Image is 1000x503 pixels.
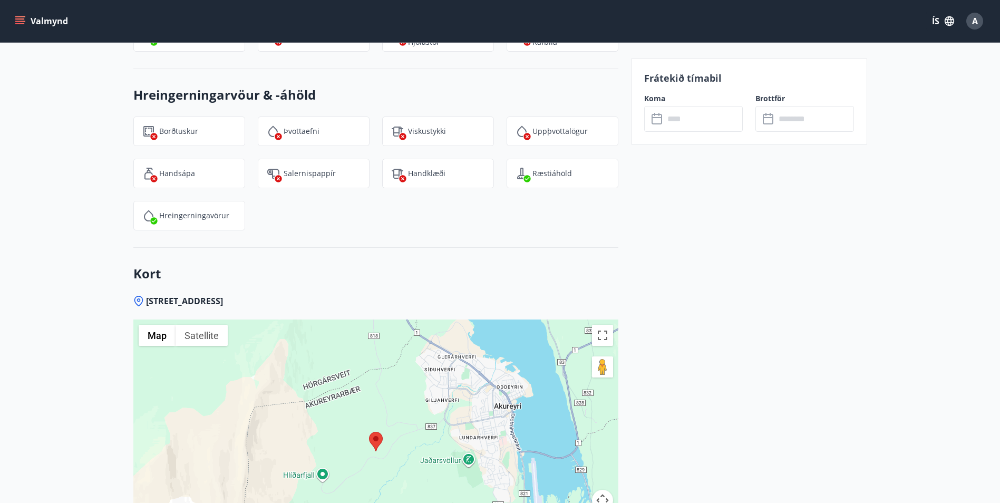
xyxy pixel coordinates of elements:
[408,168,445,179] p: Handklæði
[139,325,176,346] button: Show street map
[391,167,404,180] img: uiBtL0ikWr40dZiggAgPY6zIBwQcLm3lMVfqTObx.svg
[133,86,618,104] h3: Hreingerningarvöur & -áhöld
[926,12,960,31] button: ÍS
[644,71,854,85] p: Frátekið tímabil
[644,93,743,104] label: Koma
[146,295,223,307] span: [STREET_ADDRESS]
[284,168,336,179] p: Salernispappír
[408,126,446,137] p: Viskustykki
[592,325,613,346] button: Toggle fullscreen view
[133,265,618,283] h3: Kort
[972,15,978,27] span: A
[962,8,987,34] button: A
[284,126,319,137] p: Þvottaefni
[142,125,155,138] img: FQTGzxj9jDlMaBqrp2yyjtzD4OHIbgqFuIf1EfZm.svg
[142,167,155,180] img: 96TlfpxwFVHR6UM9o3HrTVSiAREwRYtsizir1BR0.svg
[13,12,72,31] button: menu
[755,93,854,104] label: Brottför
[267,167,279,180] img: JsUkc86bAWErts0UzsjU3lk4pw2986cAIPoh8Yw7.svg
[159,210,229,221] p: Hreingerningavörur
[516,167,528,180] img: saOQRUK9k0plC04d75OSnkMeCb4WtbSIwuaOqe9o.svg
[159,126,198,137] p: Borðtuskur
[142,209,155,222] img: IEMZxl2UAX2uiPqnGqR2ECYTbkBjM7IGMvKNT7zJ.svg
[159,168,195,179] p: Handsápa
[516,125,528,138] img: y5Bi4hK1jQC9cBVbXcWRSDyXCR2Ut8Z2VPlYjj17.svg
[391,125,404,138] img: tIVzTFYizac3SNjIS52qBBKOADnNn3qEFySneclv.svg
[176,325,228,346] button: Show satellite imagery
[532,126,588,137] p: Uppþvottalögur
[267,125,279,138] img: PMt15zlZL5WN7A8x0Tvk8jOMlfrCEhCcZ99roZt4.svg
[532,168,572,179] p: Ræstiáhöld
[592,356,613,378] button: Drag Pegman onto the map to open Street View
